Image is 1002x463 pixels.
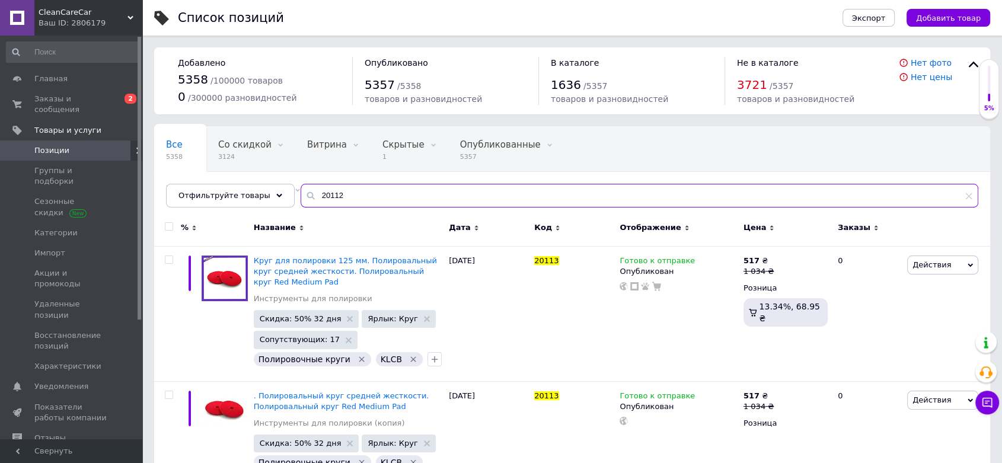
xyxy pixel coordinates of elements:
span: KLCB [381,355,402,364]
span: Ярлык: Круг [368,315,417,322]
span: Цена [743,222,767,233]
img: . Полировальный круг средней жесткости. Полировальный круг Red Medium Pad [202,391,248,427]
span: Скидка: 50% 32 дня [260,439,342,447]
button: Чат с покупателем [975,391,999,414]
div: 1 034 ₴ [743,401,774,412]
span: Товары и услуги [34,125,101,136]
span: Со скидкой [218,139,272,150]
span: 5358 [178,72,208,87]
span: Заказы и сообщения [34,94,110,115]
div: Розница [743,283,828,293]
span: Восстановление позиций [34,330,110,352]
span: Название [254,222,296,233]
span: / 5357 [583,81,607,91]
span: товаров и разновидностей [551,94,668,104]
div: Грунт для автомобиля в баллончиках [154,172,312,217]
span: 0 [178,90,186,104]
span: / 100000 товаров [210,76,283,85]
a: Инструменты для полировки [254,293,372,304]
span: Скрытые [382,139,425,150]
span: Отображение [620,222,681,233]
span: Не в каталоге [737,58,799,68]
div: 0 [831,246,904,381]
span: Сопутствующих: 17 [260,336,340,343]
span: Импорт [34,248,65,258]
span: Дата [449,222,471,233]
span: Действия [912,260,951,269]
button: Добавить товар [907,9,990,27]
span: 5357 [460,152,541,161]
span: Грунт для автомобиля в... [166,184,289,195]
input: Поиск [6,41,139,63]
span: % [181,222,189,233]
span: Опубликовано [365,58,428,68]
div: ₴ [743,256,774,266]
button: Экспорт [843,9,895,27]
input: Поиск по названию позиции, артикулу и поисковым запросам [301,184,978,207]
span: 3721 [737,78,767,92]
span: Все [166,139,183,150]
span: товаров и разновидностей [365,94,482,104]
a: Нет фото [911,58,952,68]
div: 1 034 ₴ [743,266,774,277]
span: Главная [34,74,68,84]
span: Витрина [307,139,347,150]
span: 3124 [218,152,272,161]
div: [DATE] [446,246,531,381]
span: CleanCareCar [39,7,127,18]
span: Ярлык: Круг [368,439,417,447]
div: Список позиций [178,12,284,24]
span: Опубликованные [460,139,541,150]
div: Опубликован [620,266,738,277]
span: Экспорт [852,14,885,23]
span: / 5358 [397,81,421,91]
span: Код [534,222,552,233]
b: 517 [743,391,760,400]
span: Заказы [838,222,870,233]
span: Сезонные скидки [34,196,110,218]
a: Круг для полировки 125 мм. Полировальный круг средней жесткости. Полировальный круг Red Medium Pad [254,256,437,286]
span: Показатели работы компании [34,402,110,423]
span: Уведомления [34,381,88,392]
span: 5358 [166,152,183,161]
span: Готово к отправке [620,391,695,404]
span: 2 [125,94,136,104]
span: Скидка: 50% 32 дня [260,315,342,322]
span: В каталоге [551,58,599,68]
svg: Удалить метку [357,355,366,364]
div: Розница [743,418,828,429]
span: 13.34%, 68.95 ₴ [759,302,819,323]
div: 5% [979,104,998,113]
span: товаров и разновидностей [737,94,854,104]
span: Отзывы [34,433,66,443]
span: Категории [34,228,78,238]
div: ₴ [743,391,774,401]
span: Позиции [34,145,69,156]
span: Готово к отправке [620,256,695,269]
span: Добавлено [178,58,225,68]
b: 517 [743,256,760,265]
span: / 5357 [770,81,793,91]
span: 5357 [365,78,395,92]
a: . Полировальный круг средней жесткости. Полировальный круг Red Medium Pad [254,391,429,411]
span: Группы и подборки [34,165,110,187]
span: Характеристики [34,361,101,372]
div: Ваш ID: 2806179 [39,18,142,28]
span: Удаленные позиции [34,299,110,320]
a: Нет цены [911,72,952,82]
span: 1636 [551,78,581,92]
span: Акции и промокоды [34,268,110,289]
span: Отфильтруйте товары [178,191,270,200]
span: 20113 [534,256,559,265]
span: 1 [382,152,425,161]
span: Добавить товар [916,14,981,23]
div: Опубликован [620,401,738,412]
span: Действия [912,395,951,404]
svg: Удалить метку [409,355,418,364]
span: Полировочные круги [259,355,350,364]
span: 20113 [534,391,559,400]
a: Инструменты для полировки (копия) [254,418,405,429]
span: / 300000 разновидностей [188,93,297,103]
